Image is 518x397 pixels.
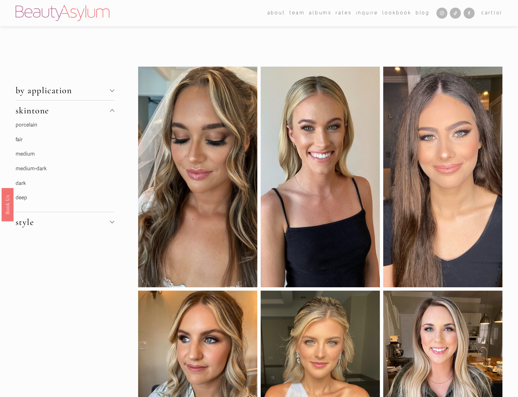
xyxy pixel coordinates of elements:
[2,188,13,221] a: Book Us
[436,8,447,19] a: Instagram
[16,85,110,96] span: by application
[356,9,378,18] a: Inquire
[336,9,352,18] a: Rates
[16,194,27,201] a: deep
[494,10,502,16] span: ( )
[309,9,331,18] a: albums
[481,9,502,17] a: 0 items in cart
[416,9,430,18] a: Blog
[16,165,47,172] a: medium-dark
[16,105,110,116] span: skintone
[450,8,461,19] a: TikTok
[16,180,26,186] a: dark
[382,9,411,18] a: Lookbook
[267,9,285,17] span: about
[16,151,35,157] a: medium
[16,120,114,212] div: skintone
[16,212,114,232] button: style
[16,101,114,120] button: skintone
[16,80,114,100] button: by application
[16,122,37,128] a: porcelain
[496,10,500,16] span: 0
[267,9,285,18] a: folder dropdown
[289,9,305,18] a: folder dropdown
[16,5,109,21] img: Beauty Asylum | Bridal Hair &amp; Makeup Charlotte &amp; Atlanta
[16,217,110,227] span: style
[464,8,475,19] a: Facebook
[16,136,23,143] a: fair
[289,9,305,17] span: team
